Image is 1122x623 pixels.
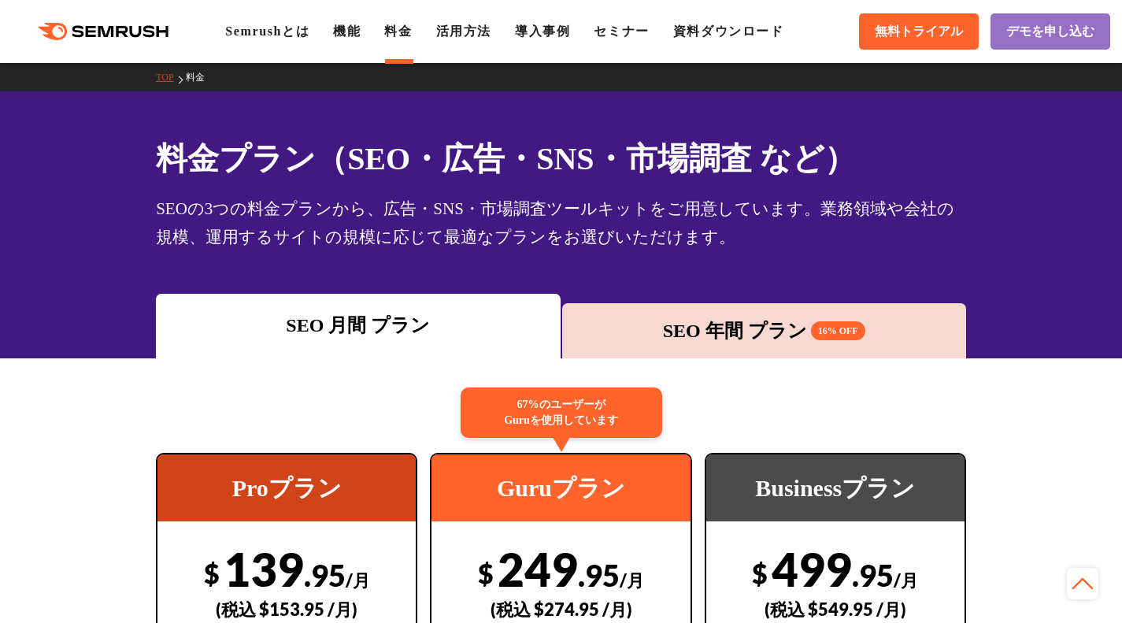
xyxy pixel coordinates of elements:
[157,454,416,521] div: Proプラン
[186,72,217,83] a: 料金
[384,24,412,38] a: 料金
[991,13,1110,50] a: デモを申し込む
[333,24,361,38] a: 機能
[673,24,784,38] a: 資料ダウンロード
[431,454,690,521] div: Guruプラン
[304,557,346,593] span: .95
[578,557,620,593] span: .95
[620,569,644,591] span: /月
[156,195,966,251] div: SEOの3つの料金プランから、広告・SNS・市場調査ツールキットをご用意しています。業務領域や会社の規模、運用するサイトの規模に応じて最適なプランをお選びいただけます。
[204,557,220,589] span: $
[706,454,965,521] div: Businessプラン
[982,562,1105,606] iframe: Help widget launcher
[859,13,979,50] a: 無料トライアル
[894,569,918,591] span: /月
[852,557,894,593] span: .95
[515,24,570,38] a: 導入事例
[811,321,865,340] span: 16% OFF
[225,24,309,38] a: Semrushとは
[1006,24,1094,40] span: デモを申し込む
[156,135,966,182] h1: 料金プラン（SEO・広告・SNS・市場調査 など）
[752,557,768,589] span: $
[594,24,649,38] a: セミナー
[346,569,370,591] span: /月
[461,388,662,438] div: 67%のユーザーが Guruを使用しています
[570,317,958,345] div: SEO 年間 プラン
[436,24,491,38] a: 活用方法
[156,72,185,83] a: TOP
[164,311,552,339] div: SEO 月間 プラン
[875,24,963,40] span: 無料トライアル
[478,557,494,589] span: $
